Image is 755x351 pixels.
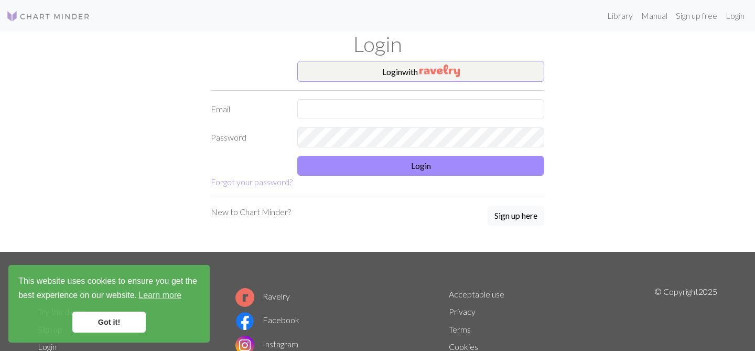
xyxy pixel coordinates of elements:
a: dismiss cookie message [72,312,146,333]
img: Ravelry [419,65,460,77]
a: Sign up here [488,206,544,227]
a: Login [721,5,749,26]
a: Ravelry [235,291,290,301]
a: Sign up free [672,5,721,26]
a: Instagram [235,339,298,349]
a: Library [603,5,637,26]
a: Facebook [235,315,299,325]
a: Acceptable use [449,289,504,299]
p: New to Chart Minder? [211,206,291,218]
button: Loginwith [297,61,544,82]
a: Forgot your password? [211,177,293,187]
div: cookieconsent [8,265,210,343]
img: Logo [6,10,90,23]
button: Login [297,156,544,176]
img: Facebook logo [235,312,254,331]
a: Terms [449,324,471,334]
label: Password [204,127,291,147]
a: Manual [637,5,672,26]
span: This website uses cookies to ensure you get the best experience on our website. [18,275,200,303]
label: Email [204,99,291,119]
img: Ravelry logo [235,288,254,307]
a: learn more about cookies [137,288,183,303]
a: Privacy [449,306,476,316]
h1: Login [31,31,724,57]
button: Sign up here [488,206,544,226]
